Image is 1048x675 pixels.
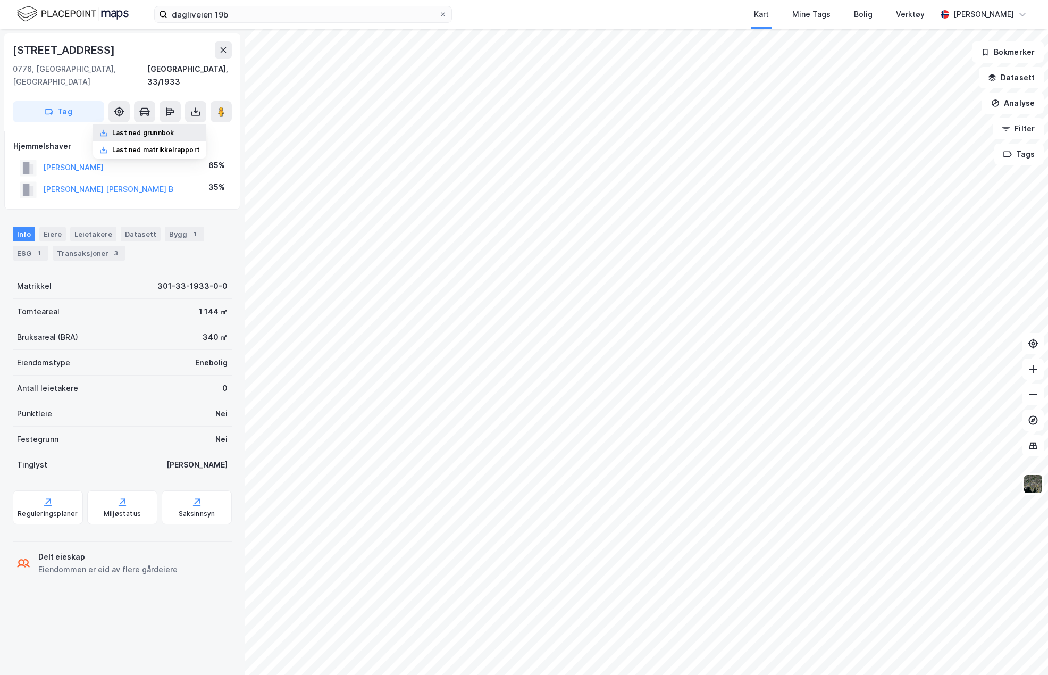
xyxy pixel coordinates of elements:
[17,459,47,471] div: Tinglyst
[17,331,78,344] div: Bruksareal (BRA)
[199,305,228,318] div: 1 144 ㎡
[222,382,228,395] div: 0
[208,181,225,194] div: 35%
[854,8,873,21] div: Bolig
[13,246,48,261] div: ESG
[13,227,35,241] div: Info
[111,248,121,259] div: 3
[203,331,228,344] div: 340 ㎡
[17,433,58,446] div: Festegrunn
[112,129,174,137] div: Last ned grunnbok
[13,101,104,122] button: Tag
[166,459,228,471] div: [PERSON_NAME]
[39,227,66,241] div: Eiere
[754,8,769,21] div: Kart
[13,63,147,88] div: 0776, [GEOGRAPHIC_DATA], [GEOGRAPHIC_DATA]
[121,227,161,241] div: Datasett
[215,433,228,446] div: Nei
[179,510,215,518] div: Saksinnsyn
[13,140,231,153] div: Hjemmelshaver
[13,41,117,59] div: [STREET_ADDRESS]
[972,41,1044,63] button: Bokmerker
[982,93,1044,114] button: Analyse
[995,624,1048,675] div: Kontrollprogram for chat
[70,227,116,241] div: Leietakere
[208,159,225,172] div: 65%
[38,551,178,563] div: Delt eieskap
[165,227,204,241] div: Bygg
[112,146,200,154] div: Last ned matrikkelrapport
[195,356,228,369] div: Enebolig
[38,563,178,576] div: Eiendommen er eid av flere gårdeiere
[17,407,52,420] div: Punktleie
[18,510,78,518] div: Reguleringsplaner
[147,63,232,88] div: [GEOGRAPHIC_DATA], 33/1933
[17,5,129,23] img: logo.f888ab2527a4732fd821a326f86c7f29.svg
[53,246,125,261] div: Transaksjoner
[167,6,439,22] input: Søk på adresse, matrikkel, gårdeiere, leietakere eller personer
[979,67,1044,88] button: Datasett
[17,382,78,395] div: Antall leietakere
[104,510,141,518] div: Miljøstatus
[17,280,52,293] div: Matrikkel
[215,407,228,420] div: Nei
[993,118,1044,139] button: Filter
[17,305,60,318] div: Tomteareal
[189,229,200,239] div: 1
[17,356,70,369] div: Eiendomstype
[792,8,831,21] div: Mine Tags
[33,248,44,259] div: 1
[157,280,228,293] div: 301-33-1933-0-0
[896,8,925,21] div: Verktøy
[953,8,1014,21] div: [PERSON_NAME]
[1023,474,1043,494] img: 9k=
[994,144,1044,165] button: Tags
[995,624,1048,675] iframe: Chat Widget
